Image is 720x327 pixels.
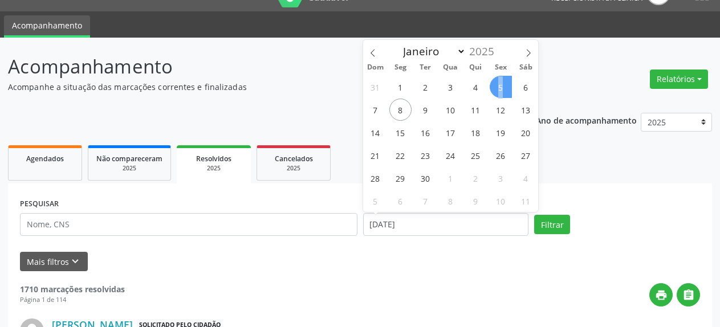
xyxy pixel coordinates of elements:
span: Setembro 29, 2025 [389,167,412,189]
span: Setembro 30, 2025 [414,167,437,189]
a: Acompanhamento [4,15,90,38]
strong: 1710 marcações resolvidas [20,284,125,295]
span: Setembro 17, 2025 [440,121,462,144]
span: Setembro 23, 2025 [414,144,437,166]
span: Agendados [26,154,64,163]
span: Outubro 4, 2025 [515,167,537,189]
span: Setembro 18, 2025 [465,121,487,144]
span: Outubro 3, 2025 [490,167,512,189]
span: Setembro 19, 2025 [490,121,512,144]
input: Selecione um intervalo [363,213,529,236]
span: Setembro 26, 2025 [490,144,512,166]
i:  [682,289,695,301]
span: Resolvidos [196,154,231,163]
span: Setembro 2, 2025 [414,76,437,98]
button: Relatórios [650,70,708,89]
span: Setembro 25, 2025 [465,144,487,166]
button: Mais filtroskeyboard_arrow_down [20,252,88,272]
span: Setembro 10, 2025 [440,99,462,121]
span: Setembro 9, 2025 [414,99,437,121]
p: Acompanhe a situação das marcações correntes e finalizadas [8,81,501,93]
span: Ter [413,64,438,71]
span: Outubro 8, 2025 [440,190,462,212]
span: Sáb [513,64,538,71]
i: keyboard_arrow_down [69,255,82,268]
span: Qua [438,64,463,71]
div: 2025 [265,164,322,173]
button:  [677,283,700,306]
span: Setembro 1, 2025 [389,76,412,98]
span: Setembro 4, 2025 [465,76,487,98]
span: Seg [388,64,413,71]
span: Setembro 14, 2025 [364,121,387,144]
span: Setembro 3, 2025 [440,76,462,98]
span: Setembro 12, 2025 [490,99,512,121]
span: Setembro 11, 2025 [465,99,487,121]
span: Outubro 9, 2025 [465,190,487,212]
input: Nome, CNS [20,213,357,236]
select: Month [398,43,466,59]
span: Cancelados [275,154,313,163]
span: Outubro 7, 2025 [414,190,437,212]
p: Acompanhamento [8,52,501,81]
span: Setembro 24, 2025 [440,144,462,166]
span: Setembro 27, 2025 [515,144,537,166]
label: PESQUISAR [20,195,59,213]
span: Setembro 22, 2025 [389,144,412,166]
p: Ano de acompanhamento [536,113,637,127]
span: Outubro 5, 2025 [364,190,387,212]
span: Outubro 2, 2025 [465,167,487,189]
button: print [649,283,673,306]
div: 2025 [96,164,162,173]
span: Sex [488,64,513,71]
span: Qui [463,64,488,71]
span: Setembro 8, 2025 [389,99,412,121]
span: Dom [363,64,388,71]
span: Setembro 20, 2025 [515,121,537,144]
span: Não compareceram [96,154,162,163]
button: Filtrar [534,215,570,234]
span: Setembro 6, 2025 [515,76,537,98]
span: Setembro 13, 2025 [515,99,537,121]
span: Setembro 7, 2025 [364,99,387,121]
div: Página 1 de 114 [20,295,125,305]
span: Outubro 6, 2025 [389,190,412,212]
span: Setembro 5, 2025 [490,76,512,98]
span: Setembro 28, 2025 [364,167,387,189]
span: Setembro 16, 2025 [414,121,437,144]
span: Agosto 31, 2025 [364,76,387,98]
span: Setembro 15, 2025 [389,121,412,144]
div: 2025 [185,164,243,173]
span: Outubro 1, 2025 [440,167,462,189]
span: Outubro 11, 2025 [515,190,537,212]
span: Setembro 21, 2025 [364,144,387,166]
span: Outubro 10, 2025 [490,190,512,212]
i: print [655,289,668,301]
